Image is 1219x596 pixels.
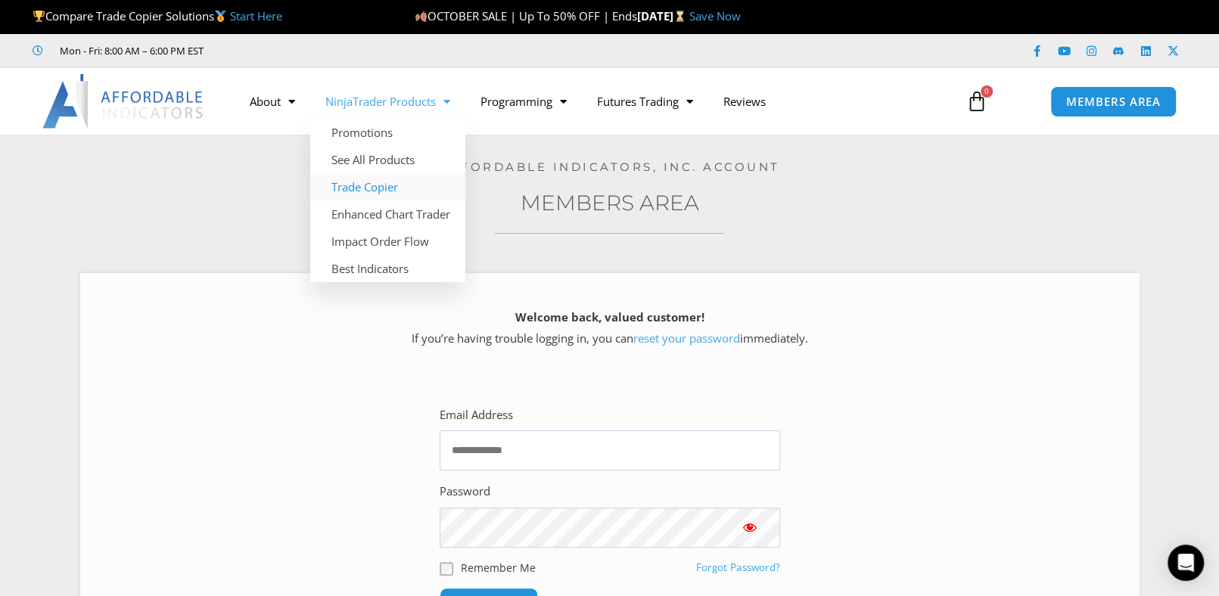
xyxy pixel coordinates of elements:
[720,508,780,547] button: Show password
[674,11,686,22] img: ⌛
[521,190,699,216] a: Members Area
[1168,545,1204,581] div: Open Intercom Messenger
[310,84,465,119] a: NinjaTrader Products
[1066,96,1161,107] span: MEMBERS AREA
[225,43,452,58] iframe: Customer reviews powered by Trustpilot
[696,560,780,574] a: Forgot Password?
[981,85,993,98] span: 0
[310,119,465,282] ul: NinjaTrader Products
[637,8,689,23] strong: [DATE]
[633,331,740,346] a: reset your password
[582,84,708,119] a: Futures Trading
[439,160,780,174] a: Affordable Indicators, Inc. Account
[944,79,1010,123] a: 0
[440,405,513,426] label: Email Address
[56,42,204,60] span: Mon - Fri: 8:00 AM – 6:00 PM EST
[689,8,741,23] a: Save Now
[465,84,582,119] a: Programming
[310,200,465,228] a: Enhanced Chart Trader
[235,84,949,119] nav: Menu
[230,8,282,23] a: Start Here
[708,84,781,119] a: Reviews
[1050,86,1177,117] a: MEMBERS AREA
[310,173,465,200] a: Trade Copier
[310,146,465,173] a: See All Products
[33,8,282,23] span: Compare Trade Copier Solutions
[415,11,427,22] img: 🍂
[415,8,637,23] span: OCTOBER SALE | Up To 50% OFF | Ends
[310,228,465,255] a: Impact Order Flow
[440,481,490,502] label: Password
[215,11,226,22] img: 🥇
[107,307,1113,349] p: If you’re having trouble logging in, you can immediately.
[42,74,205,129] img: LogoAI | Affordable Indicators – NinjaTrader
[461,560,536,576] label: Remember Me
[310,255,465,282] a: Best Indicators
[33,11,45,22] img: 🏆
[310,119,465,146] a: Promotions
[515,309,704,324] strong: Welcome back, valued customer!
[235,84,310,119] a: About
